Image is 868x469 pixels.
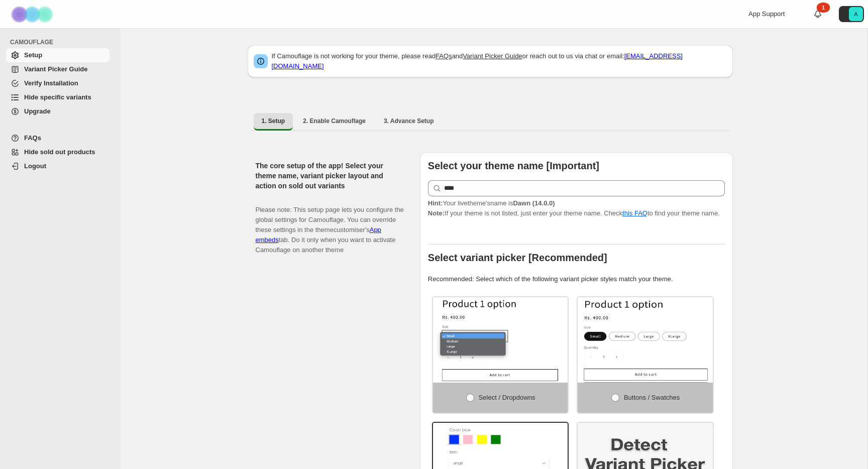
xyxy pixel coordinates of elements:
span: 3. Advance Setup [384,117,434,125]
strong: Hint: [428,199,443,207]
a: Logout [6,159,110,173]
span: Variant Picker Guide [24,65,87,73]
h2: The core setup of the app! Select your theme name, variant picker layout and action on sold out v... [256,161,404,191]
span: Select / Dropdowns [479,394,535,401]
a: Upgrade [6,104,110,119]
a: FAQs [6,131,110,145]
button: Avatar with initials A [839,6,864,22]
span: 1. Setup [262,117,285,125]
b: Select your theme name [Important] [428,160,599,171]
span: FAQs [24,134,41,142]
img: Camouflage [8,1,58,28]
span: Avatar with initials A [849,7,863,21]
p: Recommended: Select which of the following variant picker styles match your theme. [428,274,725,284]
span: Logout [24,162,46,170]
img: Buttons / Swatches [578,297,713,383]
a: Variant Picker Guide [463,52,522,60]
span: Hide specific variants [24,93,91,101]
strong: Dawn (14.0.0) [513,199,555,207]
span: Setup [24,51,42,59]
span: Hide sold out products [24,148,95,156]
p: If your theme is not listed, just enter your theme name. Check to find your theme name. [428,198,725,218]
span: Buttons / Swatches [624,394,680,401]
span: CAMOUFLAGE [10,38,114,46]
a: 1 [813,9,823,19]
strong: Note: [428,209,445,217]
a: Setup [6,48,110,62]
b: Select variant picker [Recommended] [428,252,607,263]
a: this FAQ [622,209,647,217]
img: Select / Dropdowns [433,297,568,383]
span: Your live theme's name is [428,199,555,207]
span: Upgrade [24,107,51,115]
span: Verify Installation [24,79,78,87]
a: Hide sold out products [6,145,110,159]
text: A [854,11,858,17]
p: If Camouflage is not working for your theme, please read and or reach out to us via chat or email: [272,51,727,71]
a: Hide specific variants [6,90,110,104]
a: FAQs [436,52,452,60]
a: Variant Picker Guide [6,62,110,76]
p: Please note: This setup page lets you configure the global settings for Camouflage. You can overr... [256,195,404,255]
div: 1 [817,3,830,13]
span: App Support [748,10,785,18]
a: Verify Installation [6,76,110,90]
span: 2. Enable Camouflage [303,117,366,125]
